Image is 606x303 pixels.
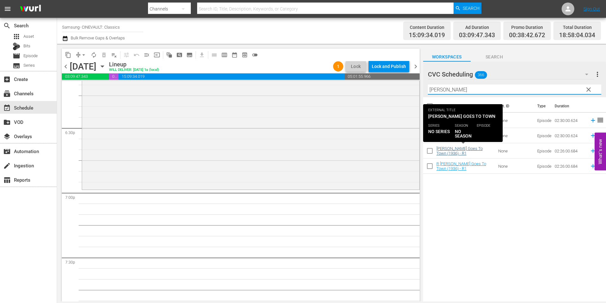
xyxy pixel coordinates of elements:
span: 15:09:34.019 [409,32,445,39]
span: Week Calendar View [219,50,229,60]
td: 02:26:00.684 [552,158,587,174]
div: Lineup [109,61,159,68]
span: Update Metadata from Key Asset [152,50,162,60]
span: menu_open [144,52,150,58]
span: Create Search Block [174,50,184,60]
span: playlist_remove_outlined [111,52,117,58]
span: 00:38:42.672 [509,32,545,39]
div: Ad Duration [459,23,495,32]
td: Episode [535,113,552,128]
th: Title [436,97,495,115]
button: Open Feedback Widget [595,133,606,171]
span: Select an event to delete [99,50,109,60]
td: 02:30:00.624 [552,128,587,143]
th: Duration [551,97,589,115]
td: None [496,128,535,143]
td: 02:30:00.624 [552,113,587,128]
div: Bits [13,43,20,50]
span: reorder [596,131,604,139]
td: None [496,113,535,128]
span: Episode [23,53,38,59]
td: None [496,143,535,158]
span: Month Calendar View [229,50,240,60]
span: 05:01:55.966 [345,73,420,80]
span: VOD [3,118,11,126]
span: Series [23,62,35,69]
span: 24 hours Lineup View is OFF [250,50,260,60]
span: Loop Content [89,50,99,60]
span: 1 [333,64,343,69]
button: Lock and Publish [369,61,409,72]
a: R [PERSON_NAME] Goes To Town (1936) - R5 [436,116,486,125]
span: Bulk Remove Gaps & Overlaps [70,36,125,40]
span: Asset [23,33,34,40]
span: Clear Lineup [109,50,119,60]
th: Ext. ID [495,97,533,115]
button: clear [583,84,593,94]
td: Episode [535,143,552,158]
span: chevron_left [62,63,70,71]
div: WILL DELIVER: [DATE] 1a (local) [109,68,159,72]
span: Day Calendar View [207,49,219,61]
span: Ingestion [3,162,11,170]
span: Refresh All Search Blocks [162,49,174,61]
span: Create [3,76,11,83]
button: more_vert [594,67,601,82]
span: Search [463,3,480,14]
span: Bits [23,43,30,49]
svg: Add to Schedule [590,147,596,154]
span: Series [13,62,20,70]
span: Remove Gaps & Overlaps [73,50,89,60]
span: Revert to Primary Episode [132,50,142,60]
span: 00:38:42.672 [109,73,119,80]
div: [DATE] [70,61,96,72]
a: [PERSON_NAME] Goes To Town (1936) - R1 [436,146,483,156]
span: movie_filter [3,148,11,155]
span: 18:58:04.034 [559,32,595,39]
td: None [496,158,535,174]
svg: Add to Schedule [590,132,596,139]
span: Workspaces [423,53,471,61]
svg: Add to Schedule [590,117,596,124]
span: Fill episodes with ad slates [142,50,152,60]
span: Customize Events [119,49,132,61]
span: menu [4,5,11,13]
span: View Backup [240,50,250,60]
span: pageview_outlined [176,52,183,58]
span: 15:09:34.019 [119,73,345,80]
button: Search [454,3,481,14]
span: date_range_outlined [231,52,238,58]
span: Episode [13,52,20,60]
span: Schedule [3,104,11,112]
span: Overlays [3,133,11,140]
span: Search [3,22,11,30]
span: Download as CSV [195,49,207,61]
span: auto_awesome_motion_outlined [166,52,172,58]
div: CVC Scheduling [428,65,594,83]
div: Content Duration [409,23,445,32]
th: Type [533,97,551,115]
span: preview_outlined [242,52,248,58]
span: Reports [3,176,11,184]
span: chevron_right [412,63,420,71]
span: Copy Lineup [63,50,73,60]
span: input [154,52,160,58]
span: Search [471,53,518,61]
div: Total Duration [559,23,595,32]
div: Promo Duration [509,23,545,32]
a: R [PERSON_NAME] Goes To Town (1936) - R1 [436,161,486,171]
span: clear [585,86,592,93]
span: Asset [13,33,20,40]
a: [PERSON_NAME] Goes To Town (1936) - R5 [436,131,483,140]
span: arrow_drop_down [81,52,87,58]
td: Episode [535,158,552,174]
td: Episode [535,128,552,143]
svg: Add to Schedule [590,163,596,170]
div: Lock and Publish [372,61,406,72]
span: content_copy [65,52,71,58]
td: 02:26:00.684 [552,143,587,158]
span: more_vert [594,71,601,78]
span: reorder [596,116,604,124]
span: Channels [3,90,11,98]
span: subtitles_outlined [186,52,193,58]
